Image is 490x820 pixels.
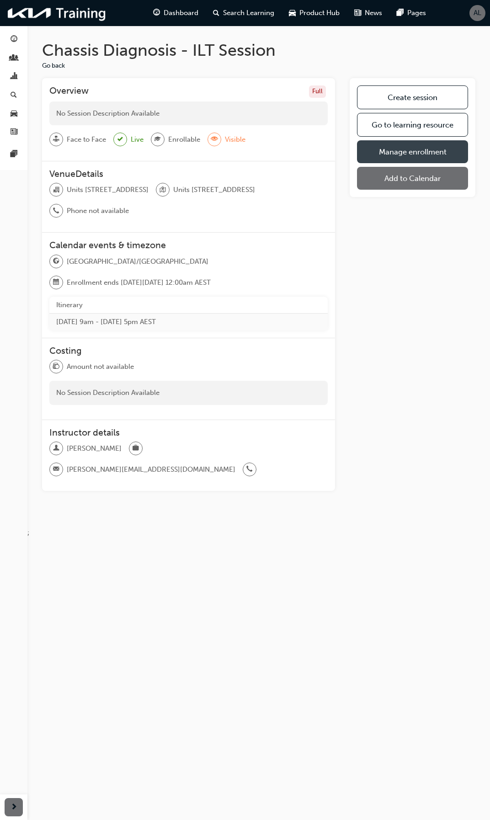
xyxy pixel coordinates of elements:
span: Product Hub [299,8,340,18]
span: graduationCap-icon [154,133,161,145]
span: search-icon [213,7,219,19]
th: Itinerary [49,297,328,314]
span: people-icon [11,54,17,63]
span: Phone not available [67,206,129,216]
div: Full [309,85,326,98]
a: pages-iconPages [389,4,433,22]
h3: VenueDetails [49,169,328,179]
span: car-icon [289,7,296,19]
span: sessionType_FACE_TO_FACE-icon [53,133,59,145]
span: phone-icon [53,205,59,217]
span: Units [STREET_ADDRESS] [173,185,255,195]
a: Go to learning resource [357,113,468,137]
span: search-icon [11,91,17,100]
a: guage-iconDashboard [146,4,206,22]
img: kia-training [5,4,110,22]
button: Add to Calendar [357,167,468,190]
span: [PERSON_NAME] [67,443,122,454]
span: location-icon [160,184,166,196]
span: pages-icon [397,7,404,19]
h3: Instructor details [49,427,328,438]
span: Amount not available [67,362,134,372]
span: news-icon [354,7,361,19]
span: phone-icon [246,463,253,475]
span: pages-icon [11,150,17,159]
span: Enrollable [168,134,200,145]
span: Pages [407,8,426,18]
span: briefcase-icon [133,442,139,454]
button: Go back [42,61,65,71]
span: Visible [225,134,245,145]
a: news-iconNews [347,4,389,22]
h1: Chassis Diagnosis - ILT Session [42,40,475,60]
td: [DATE] 9am - [DATE] 5pm AEST [49,314,328,330]
a: Create session [357,85,468,109]
span: [PERSON_NAME][EMAIL_ADDRESS][DOMAIN_NAME] [67,464,235,475]
a: search-iconSearch Learning [206,4,282,22]
span: man-icon [53,442,59,454]
span: Live [131,134,144,145]
span: email-icon [53,463,59,475]
div: No Session Description Available [49,381,328,405]
span: organisation-icon [53,184,59,196]
span: [GEOGRAPHIC_DATA]/[GEOGRAPHIC_DATA] [67,256,208,267]
span: guage-icon [153,7,160,19]
span: AL [474,8,481,18]
div: No Session Description Available [49,101,328,126]
span: tick-icon [117,134,123,145]
span: Search Learning [223,8,274,18]
span: Enrollment ends [DATE][DATE] 12:00am AEST [67,277,211,288]
span: next-icon [11,802,17,813]
a: Manage enrollment [357,140,468,163]
span: guage-icon [11,36,17,44]
h3: Calendar events & timezone [49,240,328,250]
h3: Overview [49,85,89,98]
button: AL [469,5,485,21]
span: money-icon [53,361,59,373]
span: Units [STREET_ADDRESS] [67,185,149,195]
span: calendar-icon [53,277,59,288]
span: eye-icon [211,133,218,145]
a: car-iconProduct Hub [282,4,347,22]
span: chart-icon [11,73,17,81]
span: news-icon [11,128,17,137]
span: car-icon [11,110,17,118]
span: Face to Face [67,134,106,145]
span: News [365,8,382,18]
span: globe-icon [53,256,59,267]
span: Dashboard [164,8,198,18]
h3: Costing [49,346,328,356]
